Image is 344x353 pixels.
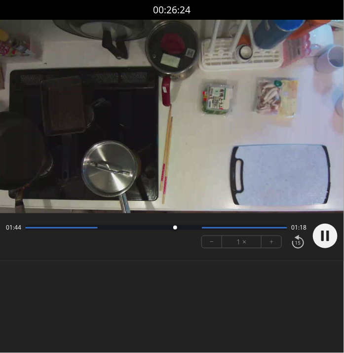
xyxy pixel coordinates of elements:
[153,3,191,17] a: 00:26:24
[202,236,222,248] button: −
[6,224,21,232] span: 01:44
[222,236,262,248] div: 1 ×
[262,236,281,248] button: +
[291,224,306,232] span: 01:18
